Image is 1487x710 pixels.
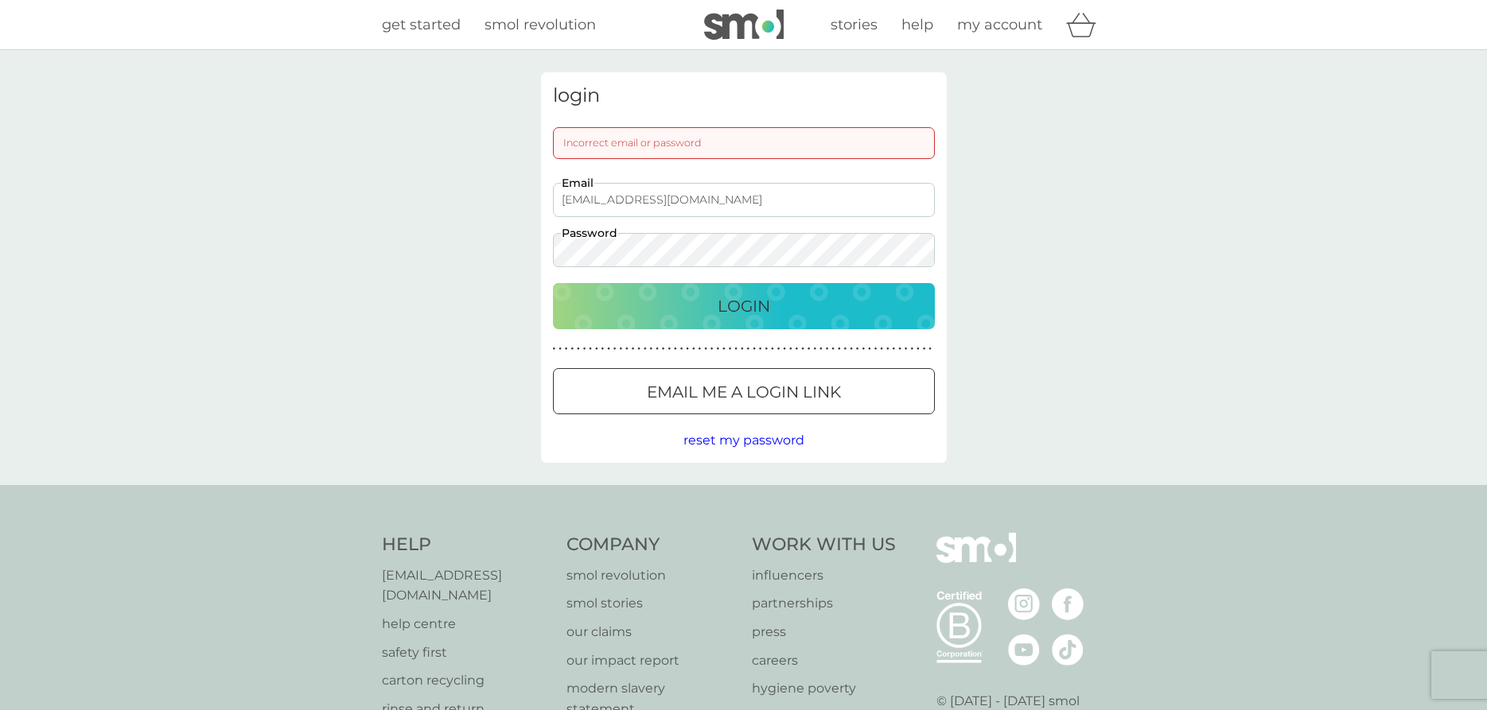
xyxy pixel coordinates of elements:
p: ● [753,345,756,353]
a: safety first [382,642,551,663]
p: ● [831,345,835,353]
button: Email me a login link [553,368,935,414]
p: ● [874,345,878,353]
p: ● [826,345,829,353]
p: ● [729,345,732,353]
p: Email me a login link [647,379,841,405]
p: ● [625,345,629,353]
a: help centre [382,614,551,634]
img: visit the smol Youtube page [1008,634,1040,665]
p: ● [741,345,744,353]
p: ● [783,345,786,353]
p: ● [674,345,677,353]
h3: login [553,84,935,107]
p: ● [570,345,574,353]
p: ● [862,345,865,353]
p: ● [710,345,714,353]
a: our impact report [566,650,736,671]
img: smol [704,10,784,40]
p: ● [844,345,847,353]
a: smol revolution [485,14,596,37]
div: basket [1066,9,1106,41]
a: stories [831,14,878,37]
p: press [752,622,896,642]
p: ● [917,345,920,353]
p: ● [577,345,580,353]
p: ● [632,345,635,353]
a: help [901,14,933,37]
p: ● [801,345,804,353]
p: ● [595,345,598,353]
p: ● [796,345,799,353]
a: smol revolution [566,565,736,586]
span: smol revolution [485,16,596,33]
p: careers [752,650,896,671]
a: hygiene poverty [752,678,896,699]
a: partnerships [752,593,896,614]
img: visit the smol Facebook page [1052,588,1084,620]
p: ● [928,345,932,353]
span: help [901,16,933,33]
p: ● [759,345,762,353]
p: ● [662,345,665,353]
p: ● [868,345,871,353]
p: ● [565,345,568,353]
a: our claims [566,622,736,642]
p: ● [777,345,780,353]
h4: Help [382,533,551,557]
p: ● [668,345,671,353]
p: ● [747,345,750,353]
p: Login [718,293,770,319]
p: ● [704,345,707,353]
p: ● [699,345,702,353]
img: smol [936,533,1016,587]
p: ● [553,345,556,353]
p: ● [619,345,622,353]
p: ● [850,345,853,353]
p: ● [722,345,726,353]
p: ● [583,345,586,353]
p: ● [886,345,889,353]
p: ● [808,345,811,353]
p: ● [771,345,774,353]
p: ● [607,345,610,353]
p: ● [680,345,683,353]
p: ● [559,345,562,353]
p: ● [734,345,738,353]
div: Incorrect email or password [553,127,935,159]
a: get started [382,14,461,37]
p: ● [905,345,908,353]
p: ● [765,345,768,353]
img: visit the smol Instagram page [1008,588,1040,620]
h4: Company [566,533,736,557]
span: reset my password [683,433,804,448]
span: get started [382,16,461,33]
button: reset my password [683,430,804,451]
p: ● [910,345,913,353]
a: carton recycling [382,670,551,691]
p: ● [838,345,841,353]
p: ● [893,345,896,353]
a: [EMAIL_ADDRESS][DOMAIN_NAME] [382,565,551,606]
a: smol stories [566,593,736,614]
p: ● [601,345,605,353]
p: ● [650,345,653,353]
p: ● [880,345,883,353]
p: ● [656,345,659,353]
p: ● [644,345,647,353]
p: ● [716,345,719,353]
p: ● [856,345,859,353]
p: ● [589,345,592,353]
span: my account [957,16,1042,33]
a: influencers [752,565,896,586]
h4: Work With Us [752,533,896,557]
